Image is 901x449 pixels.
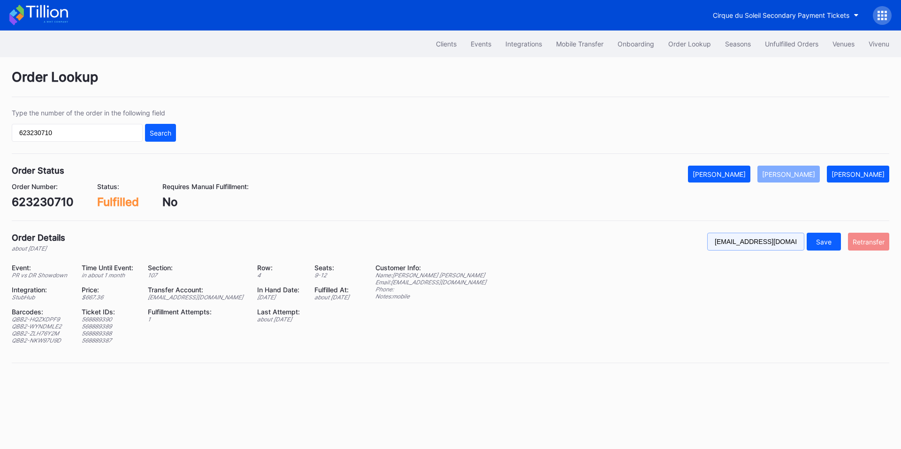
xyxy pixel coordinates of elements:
[12,316,70,323] div: QBB2-HQZXDPF9
[82,316,136,323] div: 568889390
[150,129,171,137] div: Search
[12,272,70,279] div: PR vs DR Showdown
[12,233,65,243] div: Order Details
[12,166,64,175] div: Order Status
[12,69,889,97] div: Order Lookup
[429,35,464,53] button: Clients
[162,183,249,190] div: Requires Manual Fulfillment:
[816,238,832,246] div: Save
[148,294,246,301] div: [EMAIL_ADDRESS][DOMAIN_NAME]
[12,337,70,344] div: QBB2-NKW97U9D
[661,35,718,53] button: Order Lookup
[375,293,486,300] div: Notes: mobile
[12,308,70,316] div: Barcodes:
[725,40,751,48] div: Seasons
[375,279,486,286] div: Email: [EMAIL_ADDRESS][DOMAIN_NAME]
[12,330,70,337] div: QBB2-ZLH76Y2M
[375,272,486,279] div: Name: [PERSON_NAME] [PERSON_NAME]
[827,166,889,183] button: [PERSON_NAME]
[314,294,352,301] div: about [DATE]
[82,272,136,279] div: in about 1 month
[12,294,70,301] div: StubHub
[12,264,70,272] div: Event:
[12,183,74,190] div: Order Number:
[848,233,889,251] button: Retransfer
[82,286,136,294] div: Price:
[97,195,139,209] div: Fulfilled
[148,316,246,323] div: 1
[825,35,862,53] button: Venues
[82,294,136,301] div: $ 667.36
[765,40,818,48] div: Unfulfilled Orders
[688,166,750,183] button: [PERSON_NAME]
[549,35,611,53] button: Mobile Transfer
[498,35,549,53] button: Integrations
[314,286,352,294] div: Fulfilled At:
[832,170,885,178] div: [PERSON_NAME]
[257,308,303,316] div: Last Attempt:
[148,272,246,279] div: 107
[693,170,746,178] div: [PERSON_NAME]
[464,35,498,53] button: Events
[257,316,303,323] div: about [DATE]
[257,272,303,279] div: 4
[707,233,804,251] input: Enter new email
[82,337,136,344] div: 568889387
[82,308,136,316] div: Ticket IDs:
[314,264,352,272] div: Seats:
[758,35,825,53] button: Unfulfilled Orders
[82,264,136,272] div: Time Until Event:
[618,40,654,48] div: Onboarding
[257,264,303,272] div: Row:
[97,183,139,190] div: Status:
[436,40,457,48] div: Clients
[832,40,855,48] div: Venues
[12,323,70,330] div: QBB2-WYNDMLE2
[82,323,136,330] div: 568889389
[505,40,542,48] div: Integrations
[713,11,849,19] div: Cirque du Soleil Secondary Payment Tickets
[82,330,136,337] div: 568889388
[869,40,889,48] div: Vivenu
[556,40,603,48] div: Mobile Transfer
[162,195,249,209] div: No
[757,166,820,183] button: [PERSON_NAME]
[12,124,143,142] input: GT59662
[145,124,176,142] button: Search
[668,40,711,48] div: Order Lookup
[853,238,885,246] div: Retransfer
[762,170,815,178] div: [PERSON_NAME]
[12,245,65,252] div: about [DATE]
[706,7,866,24] button: Cirque du Soleil Secondary Payment Tickets
[12,109,176,117] div: Type the number of the order in the following field
[862,35,896,53] button: Vivenu
[611,35,661,53] button: Onboarding
[12,195,74,209] div: 623230710
[12,286,70,294] div: Integration:
[148,308,246,316] div: Fulfillment Attempts:
[148,264,246,272] div: Section:
[375,264,486,272] div: Customer Info:
[257,294,303,301] div: [DATE]
[807,233,841,251] button: Save
[471,40,491,48] div: Events
[148,286,246,294] div: Transfer Account:
[314,272,352,279] div: 9 - 12
[257,286,303,294] div: In Hand Date:
[718,35,758,53] button: Seasons
[375,286,486,293] div: Phone:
